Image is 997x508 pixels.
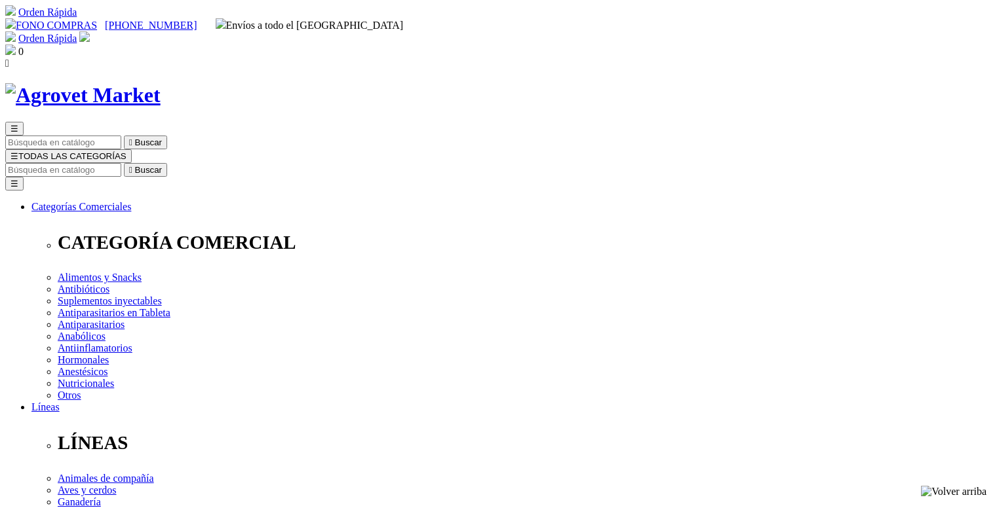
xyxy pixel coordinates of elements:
a: Nutricionales [58,378,114,389]
a: Acceda a su cuenta de cliente [79,33,90,44]
a: FONO COMPRAS [5,20,97,31]
img: shopping-bag.svg [5,45,16,55]
button: ☰TODAS LAS CATEGORÍAS [5,149,132,163]
a: Aves y cerdos [58,484,116,496]
a: Antiparasitarios [58,319,125,330]
a: Anestésicos [58,366,108,377]
a: Antiinflamatorios [58,342,132,354]
a: Suplementos inyectables [58,295,162,306]
span: 0 [18,46,24,57]
a: Orden Rápida [18,7,77,18]
img: Volver arriba [921,486,987,498]
img: shopping-cart.svg [5,31,16,42]
button: ☰ [5,177,24,190]
a: Ganadería [58,496,101,507]
img: phone.svg [5,18,16,29]
img: user.svg [79,31,90,42]
button:  Buscar [124,136,167,149]
a: Antibióticos [58,283,109,295]
a: Antiparasitarios en Tableta [58,307,170,318]
a: Categorías Comerciales [31,201,131,212]
a: Líneas [31,401,60,412]
span: Buscar [135,165,162,175]
i:  [5,58,9,69]
a: Orden Rápida [18,33,77,44]
a: Otros [58,390,81,401]
img: Agrovet Market [5,83,161,107]
span: ☰ [10,151,18,161]
a: Hormonales [58,354,109,365]
span: Envíos a todo el [GEOGRAPHIC_DATA] [216,20,404,31]
input: Buscar [5,136,121,149]
i:  [129,165,132,175]
span: ☰ [10,124,18,134]
button:  Buscar [124,163,167,177]
p: CATEGORÍA COMERCIAL [58,232,992,253]
img: shopping-cart.svg [5,5,16,16]
a: Animales de compañía [58,473,154,484]
img: delivery-truck.svg [216,18,226,29]
span: Buscar [135,137,162,147]
p: LÍNEAS [58,432,992,454]
i:  [129,137,132,147]
input: Buscar [5,163,121,177]
a: Anabólicos [58,331,106,342]
a: Alimentos y Snacks [58,272,142,283]
button: ☰ [5,122,24,136]
a: [PHONE_NUMBER] [105,20,197,31]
